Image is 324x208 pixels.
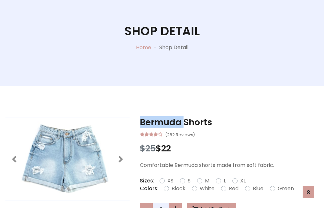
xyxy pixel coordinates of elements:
[165,130,195,138] small: (282 Reviews)
[253,185,263,192] label: Blue
[200,185,215,192] label: White
[140,142,156,154] span: $25
[136,44,151,51] a: Home
[5,117,130,200] img: Image
[140,185,159,192] p: Colors:
[159,44,188,51] p: Shop Detail
[224,177,226,185] label: L
[140,143,319,154] h3: $
[172,185,185,192] label: Black
[167,177,173,185] label: XS
[151,44,159,51] p: -
[140,117,319,127] h3: Bermuda Shorts
[240,177,246,185] label: XL
[124,24,200,38] h1: Shop Detail
[161,142,171,154] span: 22
[188,177,191,185] label: S
[140,177,154,185] p: Sizes:
[229,185,239,192] label: Red
[140,161,319,169] p: Comfortable Bermuda shorts made from soft fabric.
[278,185,294,192] label: Green
[205,177,209,185] label: M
